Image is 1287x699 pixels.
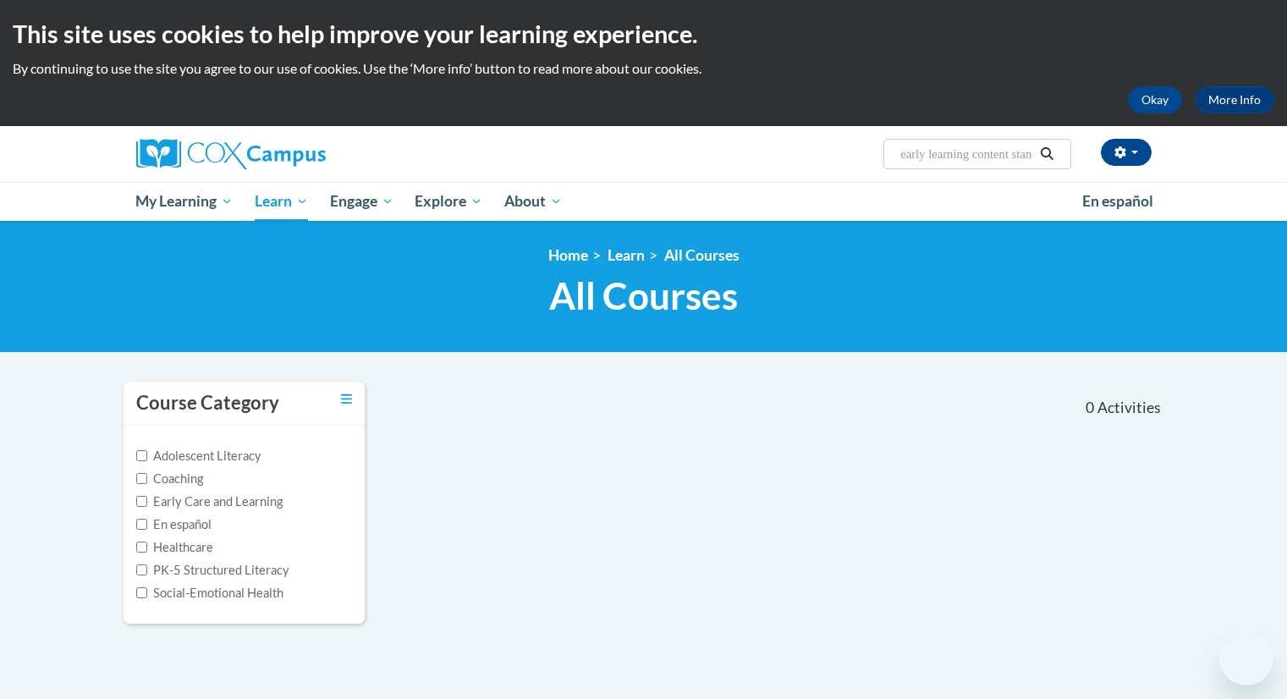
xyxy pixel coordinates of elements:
[13,59,1274,78] p: By continuing to use the site you agree to our use of cookies. Use the ‘More info’ button to read...
[404,182,493,221] a: Explore
[493,182,573,221] a: About
[136,450,147,461] input: Checkbox for Options
[136,473,147,484] input: Checkbox for Options
[136,470,203,488] label: Coaching
[608,246,645,264] a: Learn
[136,493,283,511] label: Early Care and Learning
[1082,192,1153,210] span: En español
[504,191,562,212] span: About
[136,139,458,169] a: Cox Campus
[136,587,147,598] input: Checkbox for Options
[549,273,738,318] span: All Courses
[136,139,326,169] img: Cox Campus
[136,584,283,603] label: Social-Emotional Health
[664,246,740,264] a: All Courses
[136,496,147,507] input: Checkbox for Options
[1086,399,1094,417] span: 0
[136,542,147,553] input: Checkbox for Options
[136,515,212,534] label: En español
[1128,86,1182,113] button: Okay
[111,182,1177,221] div: Main menu
[1097,399,1161,417] span: Activities
[330,191,393,212] span: Engage
[244,182,319,221] a: Learn
[415,191,482,212] span: Explore
[136,564,147,575] input: Checkbox for Options
[1195,86,1274,113] a: More Info
[1101,139,1152,166] button: Account Settings
[1219,631,1273,685] iframe: Button to launch messaging window
[319,182,404,221] a: Engage
[136,390,279,416] h3: Course Category
[899,144,1034,164] input: Search Courses
[1071,184,1164,219] a: En español
[136,519,147,530] input: Checkbox for Options
[125,182,245,221] a: My Learning
[136,447,261,465] label: Adolescent Literacy
[135,191,233,212] span: My Learning
[548,246,588,264] a: Home
[136,561,289,580] label: PK-5 Structured Literacy
[13,17,1274,51] h2: This site uses cookies to help improve your learning experience.
[255,191,308,212] span: Learn
[1034,144,1059,164] button: Search
[341,390,352,409] a: Toggle collapse
[136,538,213,557] label: Healthcare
